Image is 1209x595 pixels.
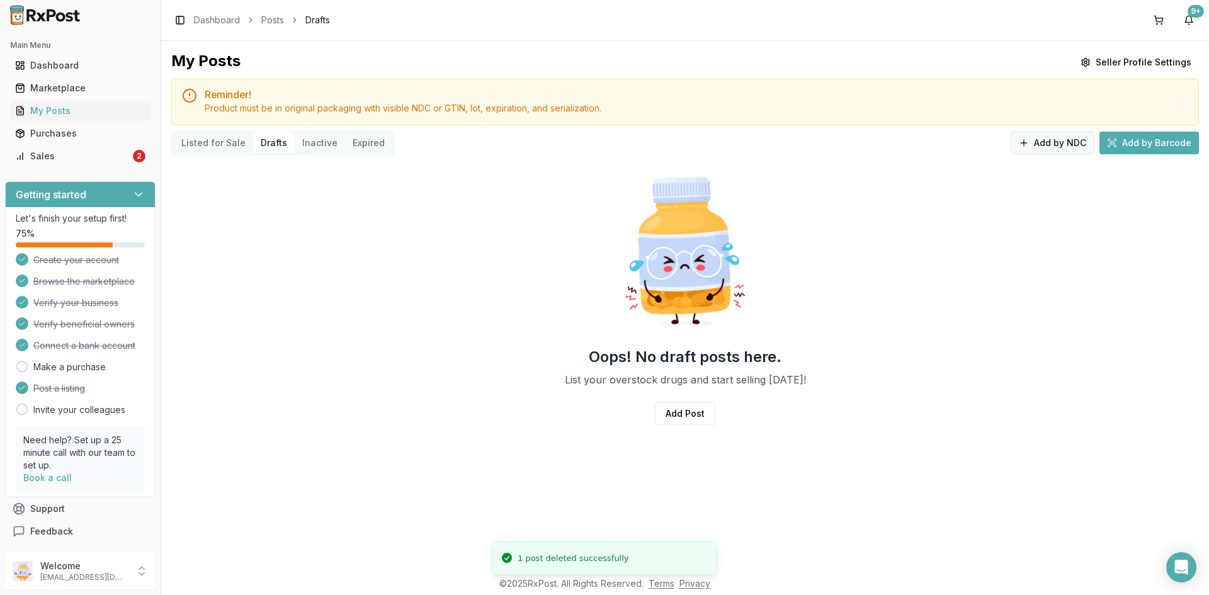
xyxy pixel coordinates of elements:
[1099,132,1199,154] button: Add by Barcode
[33,404,125,416] a: Invite your colleagues
[33,382,85,395] span: Post a listing
[16,227,35,240] span: 75 %
[261,14,284,26] a: Posts
[171,51,241,74] div: My Posts
[345,133,392,153] button: Expired
[5,101,156,121] button: My Posts
[1179,10,1199,30] button: 9+
[33,297,118,309] span: Verify your business
[205,89,1188,99] h5: Reminder!
[10,145,150,167] a: Sales2
[679,578,710,589] a: Privacy
[5,55,156,76] button: Dashboard
[174,133,253,153] button: Listed for Sale
[10,99,150,122] a: My Posts
[5,520,156,543] button: Feedback
[205,102,1188,115] div: Product must be in original packaging with visible NDC or GTIN, lot, expiration, and serialization.
[1011,132,1094,154] button: Add by NDC
[30,525,73,538] span: Feedback
[33,254,119,266] span: Create your account
[33,339,135,352] span: Connect a bank account
[5,78,156,98] button: Marketplace
[1166,552,1196,582] div: Open Intercom Messenger
[16,187,86,202] h3: Getting started
[10,54,150,77] a: Dashboard
[518,552,629,565] div: 1 post deleted successfully
[305,14,330,26] span: Drafts
[1073,51,1199,74] button: Seller Profile Settings
[16,212,145,225] p: Let's finish your setup first!
[33,318,135,331] span: Verify beneficial owners
[253,133,295,153] button: Drafts
[133,150,145,162] div: 2
[5,123,156,144] button: Purchases
[33,275,135,288] span: Browse the marketplace
[15,127,145,140] div: Purchases
[15,150,130,162] div: Sales
[5,497,156,520] button: Support
[15,59,145,72] div: Dashboard
[5,5,86,25] img: RxPost Logo
[194,14,240,26] a: Dashboard
[23,434,137,472] p: Need help? Set up a 25 minute call with our team to set up.
[40,560,128,572] p: Welcome
[10,77,150,99] a: Marketplace
[10,40,150,50] h2: Main Menu
[5,146,156,166] button: Sales2
[589,347,781,367] h2: Oops! No draft posts here.
[295,133,345,153] button: Inactive
[15,105,145,117] div: My Posts
[33,361,106,373] a: Make a purchase
[655,402,715,425] a: Add Post
[1188,5,1204,18] div: 9+
[604,171,766,332] img: Sad Pill Bottle
[565,372,806,387] p: List your overstock drugs and start selling [DATE]!
[194,14,330,26] nav: breadcrumb
[15,82,145,94] div: Marketplace
[13,561,33,581] img: User avatar
[649,578,674,589] a: Terms
[10,122,150,145] a: Purchases
[23,472,72,483] a: Book a call
[40,572,128,582] p: [EMAIL_ADDRESS][DOMAIN_NAME]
